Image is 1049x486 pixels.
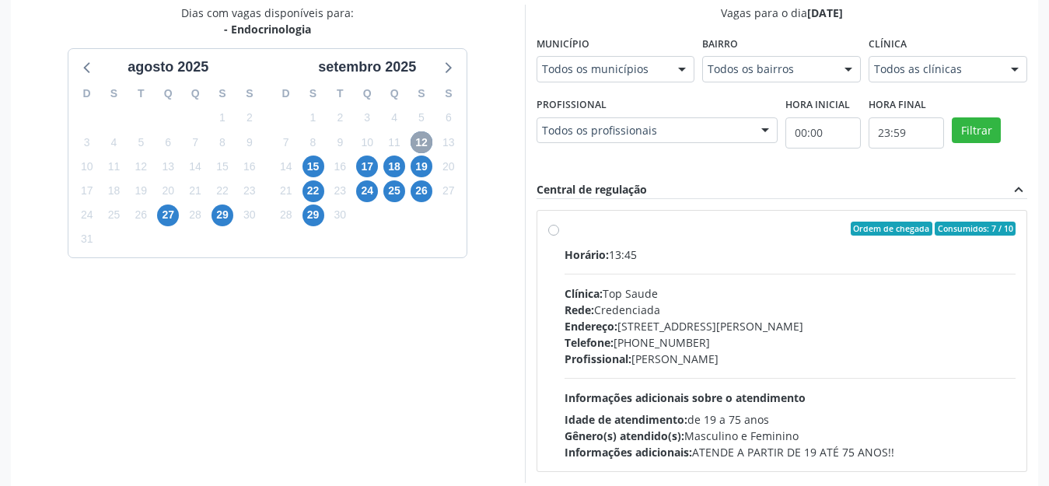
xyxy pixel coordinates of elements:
[239,131,261,153] span: sábado, 9 de agosto de 2025
[275,205,297,226] span: domingo, 28 de setembro de 2025
[76,205,98,226] span: domingo, 24 de agosto de 2025
[302,180,324,202] span: segunda-feira, 22 de setembro de 2025
[565,390,806,405] span: Informações adicionais sobre o atendimento
[383,180,405,202] span: quinta-feira, 25 de setembro de 2025
[411,156,432,177] span: sexta-feira, 19 de setembro de 2025
[329,205,351,226] span: terça-feira, 30 de setembro de 2025
[542,61,663,77] span: Todos os municípios
[785,93,850,117] label: Hora inicial
[275,180,297,202] span: domingo, 21 de setembro de 2025
[302,107,324,129] span: segunda-feira, 1 de setembro de 2025
[184,156,206,177] span: quinta-feira, 14 de agosto de 2025
[565,351,1016,367] div: [PERSON_NAME]
[76,229,98,250] span: domingo, 31 de agosto de 2025
[121,57,215,78] div: agosto 2025
[408,82,435,106] div: S
[103,131,125,153] span: segunda-feira, 4 de agosto de 2025
[935,222,1016,236] span: Consumidos: 7 / 10
[103,205,125,226] span: segunda-feira, 25 de agosto de 2025
[157,205,179,226] span: quarta-feira, 27 de agosto de 2025
[239,180,261,202] span: sábado, 23 de agosto de 2025
[565,319,617,334] span: Endereço:
[212,156,233,177] span: sexta-feira, 15 de agosto de 2025
[181,21,354,37] div: - Endocrinologia
[565,286,603,301] span: Clínica:
[184,205,206,226] span: quinta-feira, 28 de agosto de 2025
[565,411,1016,428] div: de 19 a 75 anos
[565,285,1016,302] div: Top Saude
[103,180,125,202] span: segunda-feira, 18 de agosto de 2025
[435,82,462,106] div: S
[209,82,236,106] div: S
[438,180,460,202] span: sábado, 27 de setembro de 2025
[869,32,907,56] label: Clínica
[272,82,299,106] div: D
[565,334,1016,351] div: [PHONE_NUMBER]
[212,107,233,129] span: sexta-feira, 1 de agosto de 2025
[302,205,324,226] span: segunda-feira, 29 de setembro de 2025
[184,131,206,153] span: quinta-feira, 7 de agosto de 2025
[537,93,607,117] label: Profissional
[356,180,378,202] span: quarta-feira, 24 de setembro de 2025
[702,32,738,56] label: Bairro
[537,181,647,198] div: Central de regulação
[851,222,932,236] span: Ordem de chegada
[327,82,354,106] div: T
[356,156,378,177] span: quarta-feira, 17 de setembro de 2025
[275,131,297,153] span: domingo, 7 de setembro de 2025
[76,180,98,202] span: domingo, 17 de agosto de 2025
[537,32,589,56] label: Município
[565,428,684,443] span: Gênero(s) atendido(s):
[73,82,100,106] div: D
[565,246,1016,263] div: 13:45
[356,107,378,129] span: quarta-feira, 3 de setembro de 2025
[329,131,351,153] span: terça-feira, 9 de setembro de 2025
[329,107,351,129] span: terça-feira, 2 de setembro de 2025
[383,107,405,129] span: quinta-feira, 4 de setembro de 2025
[869,117,944,149] input: Selecione o horário
[438,107,460,129] span: sábado, 6 de setembro de 2025
[236,82,263,106] div: S
[130,180,152,202] span: terça-feira, 19 de agosto de 2025
[103,156,125,177] span: segunda-feira, 11 de agosto de 2025
[785,117,861,149] input: Selecione o horário
[76,131,98,153] span: domingo, 3 de agosto de 2025
[302,156,324,177] span: segunda-feira, 15 de setembro de 2025
[130,156,152,177] span: terça-feira, 12 de agosto de 2025
[565,335,614,350] span: Telefone:
[239,156,261,177] span: sábado, 16 de agosto de 2025
[411,107,432,129] span: sexta-feira, 5 de setembro de 2025
[157,131,179,153] span: quarta-feira, 6 de agosto de 2025
[212,180,233,202] span: sexta-feira, 22 de agosto de 2025
[329,156,351,177] span: terça-feira, 16 de setembro de 2025
[182,82,209,106] div: Q
[438,131,460,153] span: sábado, 13 de setembro de 2025
[299,82,327,106] div: S
[212,205,233,226] span: sexta-feira, 29 de agosto de 2025
[239,205,261,226] span: sábado, 30 de agosto de 2025
[354,82,381,106] div: Q
[329,180,351,202] span: terça-feira, 23 de setembro de 2025
[155,82,182,106] div: Q
[312,57,422,78] div: setembro 2025
[239,107,261,129] span: sábado, 2 de agosto de 2025
[565,351,631,366] span: Profissional:
[130,205,152,226] span: terça-feira, 26 de agosto de 2025
[565,428,1016,444] div: Masculino e Feminino
[869,93,926,117] label: Hora final
[565,318,1016,334] div: [STREET_ADDRESS][PERSON_NAME]
[565,444,1016,460] div: ATENDE A PARTIR DE 19 ATÉ 75 ANOS!!
[807,5,843,20] span: [DATE]
[542,123,747,138] span: Todos os profissionais
[565,302,1016,318] div: Credenciada
[76,156,98,177] span: domingo, 10 de agosto de 2025
[128,82,155,106] div: T
[411,131,432,153] span: sexta-feira, 12 de setembro de 2025
[383,131,405,153] span: quinta-feira, 11 de setembro de 2025
[212,131,233,153] span: sexta-feira, 8 de agosto de 2025
[708,61,829,77] span: Todos os bairros
[302,131,324,153] span: segunda-feira, 8 de setembro de 2025
[381,82,408,106] div: Q
[952,117,1001,144] button: Filtrar
[383,156,405,177] span: quinta-feira, 18 de setembro de 2025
